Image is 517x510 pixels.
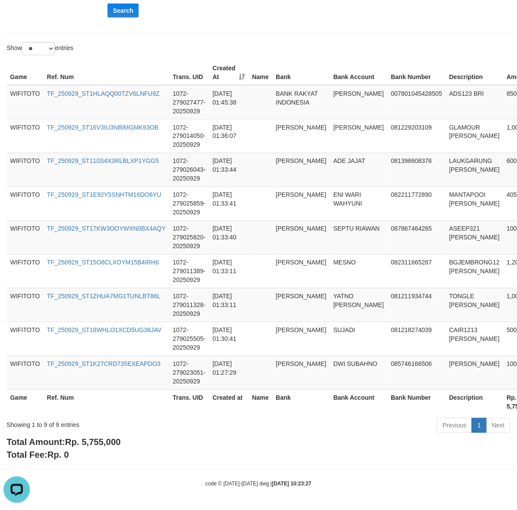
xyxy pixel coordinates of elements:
td: WIFITOTO [7,322,43,356]
td: WIFITOTO [7,288,43,322]
td: [DATE] 01:33:40 [209,221,248,254]
small: code © [DATE]-[DATE] dwg | [205,481,312,487]
td: YATNO [PERSON_NAME] [330,288,388,322]
th: Game [7,60,43,85]
td: [PERSON_NAME] [273,153,330,187]
td: [DATE] 01:27:29 [209,356,248,390]
td: 085746166506 [388,356,446,390]
th: Description [446,60,503,85]
td: CAIR1213 [PERSON_NAME] [446,322,503,356]
th: Created At: activate to sort column ascending [209,60,248,85]
td: [DATE] 01:45:38 [209,85,248,119]
td: GLAMOUR [PERSON_NAME] [446,119,503,153]
th: Name [249,390,273,415]
td: ADE JAJAT [330,153,388,187]
td: ENI WARI WAHYUNI [330,187,388,221]
th: Ref. Num [43,390,169,415]
td: [DATE] 01:36:07 [209,119,248,153]
th: Created at [209,390,248,415]
a: TF_250929_ST16V3IU3NBIMGMK93OB [47,124,158,131]
td: WIFITOTO [7,85,43,119]
td: [PERSON_NAME] [273,187,330,221]
th: Trans. UID [169,60,209,85]
a: 1 [472,418,487,433]
td: WIFITOTO [7,221,43,254]
button: Search [108,4,139,18]
td: WIFITOTO [7,254,43,288]
td: [PERSON_NAME] [273,254,330,288]
td: 1072-279014050-20250929 [169,119,209,153]
td: 081211934744 [388,288,446,322]
td: BGJEMBRONG12 [PERSON_NAME] [446,254,503,288]
a: TF_250929_ST1E92Y5SNHTM16DO6YU [47,192,162,199]
a: Next [486,418,510,433]
td: 1072-279011328-20250929 [169,288,209,322]
td: SUJADI [330,322,388,356]
th: Ref. Num [43,60,169,85]
td: 1072-279025820-20250929 [169,221,209,254]
label: Show entries [7,42,73,55]
td: SEPTU RIAWAN [330,221,388,254]
a: TF_250929_ST17KW3OOYWXN0BX4AQY [47,225,166,232]
a: TF_250929_ST1ZHUA7MG1TUNLBT86L [47,293,161,300]
span: Rp. 0 [47,450,69,460]
td: LAUKGARUNG [PERSON_NAME] [446,153,503,187]
td: 1072-279023051-20250929 [169,356,209,390]
td: ADS123 BRI [446,85,503,119]
td: 087867464265 [388,221,446,254]
td: 082311665287 [388,254,446,288]
a: Previous [437,418,472,433]
th: Bank Account [330,60,388,85]
span: Rp. 5,755,000 [65,438,121,447]
a: TF_250929_ST15O8CLXOYM15B4IRH6 [47,259,159,266]
td: WIFITOTO [7,153,43,187]
td: WIFITOTO [7,187,43,221]
strong: [DATE] 10:23:27 [272,481,312,487]
td: 1072-279026043-20250929 [169,153,209,187]
th: Name [249,60,273,85]
a: TF_250929_ST18WHLO1XCD5UG38JAV [47,327,162,334]
td: 081218274039 [388,322,446,356]
td: [PERSON_NAME] [273,221,330,254]
td: [DATE] 01:33:11 [209,288,248,322]
th: Bank Number [388,390,446,415]
td: MESNO [330,254,388,288]
td: 082211772890 [388,187,446,221]
td: [DATE] 01:33:11 [209,254,248,288]
div: Showing 1 to 9 of 9 entries [7,417,209,430]
td: [PERSON_NAME] [330,85,388,119]
th: Bank Number [388,60,446,85]
td: MANTAPOOI [PERSON_NAME] [446,187,503,221]
a: TF_250929_ST110S4X3RLBLXP1YGG5 [47,158,159,165]
td: [PERSON_NAME] [446,356,503,390]
td: DWI SUBAHNO [330,356,388,390]
th: Trans. UID [169,390,209,415]
th: Description [446,390,503,415]
td: [PERSON_NAME] [273,288,330,322]
td: ASEEP321 [PERSON_NAME] [446,221,503,254]
td: [DATE] 01:33:41 [209,187,248,221]
td: 081229203109 [388,119,446,153]
td: TONGLE [PERSON_NAME] [446,288,503,322]
td: [DATE] 01:30:41 [209,322,248,356]
td: [PERSON_NAME] [273,356,330,390]
th: Game [7,390,43,415]
td: 1072-279025505-20250929 [169,322,209,356]
td: [PERSON_NAME] [273,119,330,153]
td: WIFITOTO [7,119,43,153]
a: TF_250929_ST1K27CRD735EXEAPDO3 [47,361,161,368]
td: [PERSON_NAME] [273,322,330,356]
b: Total Amount: [7,438,121,447]
td: 081398608376 [388,153,446,187]
td: 1072-279027477-20250929 [169,85,209,119]
td: 1072-279011389-20250929 [169,254,209,288]
th: Bank [273,60,330,85]
td: 007801045428505 [388,85,446,119]
a: TF_250929_ST1HLAQQ00TZV6LNFU9Z [47,90,160,97]
button: Open LiveChat chat widget [4,4,30,30]
b: Total Fee: [7,450,69,460]
td: [PERSON_NAME] [330,119,388,153]
select: Showentries [22,42,55,55]
th: Bank [273,390,330,415]
td: 1072-279025859-20250929 [169,187,209,221]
